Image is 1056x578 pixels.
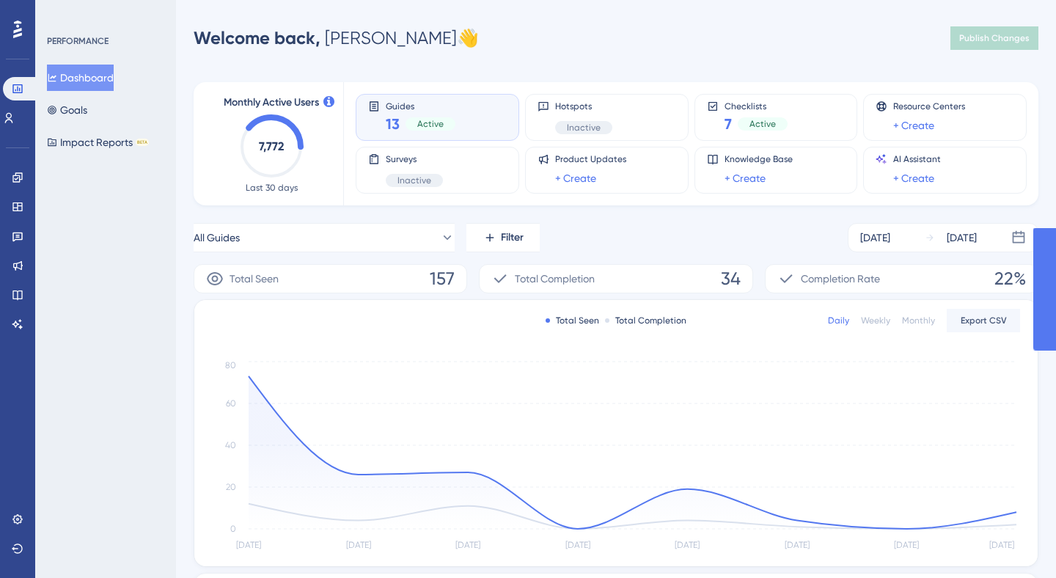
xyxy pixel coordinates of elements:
span: Inactive [567,122,601,133]
span: Active [417,118,444,130]
span: 22% [994,267,1026,290]
button: Dashboard [47,65,114,91]
tspan: [DATE] [894,540,919,550]
tspan: [DATE] [236,540,261,550]
button: All Guides [194,223,455,252]
span: Welcome back, [194,27,320,48]
span: Export CSV [961,315,1007,326]
span: Active [749,118,776,130]
span: 157 [430,267,455,290]
span: Checklists [725,100,788,111]
button: Publish Changes [950,26,1038,50]
span: Completion Rate [801,270,880,288]
span: 7 [725,114,732,134]
button: Impact ReportsBETA [47,129,149,156]
div: Daily [828,315,849,326]
span: 34 [721,267,741,290]
button: Goals [47,97,87,123]
span: 13 [386,114,400,134]
a: + Create [893,117,934,134]
div: Monthly [902,315,935,326]
tspan: [DATE] [989,540,1014,550]
button: Export CSV [947,309,1020,332]
span: Last 30 days [246,182,298,194]
tspan: 60 [226,398,236,409]
div: [DATE] [947,229,977,246]
span: Resource Centers [893,100,965,112]
tspan: 40 [225,440,236,450]
span: All Guides [194,229,240,246]
tspan: 0 [230,524,236,534]
span: Publish Changes [959,32,1030,44]
a: + Create [555,169,596,187]
tspan: [DATE] [346,540,371,550]
span: Hotspots [555,100,612,112]
div: [PERSON_NAME] 👋 [194,26,479,50]
div: Total Completion [605,315,686,326]
a: + Create [725,169,766,187]
div: Weekly [861,315,890,326]
span: Monthly Active Users [224,94,319,111]
tspan: 80 [225,360,236,370]
div: Total Seen [546,315,599,326]
tspan: [DATE] [785,540,810,550]
span: Total Seen [230,270,279,288]
span: AI Assistant [893,153,941,165]
span: Knowledge Base [725,153,793,165]
div: PERFORMANCE [47,35,109,47]
a: + Create [893,169,934,187]
tspan: [DATE] [565,540,590,550]
text: 7,772 [259,139,284,153]
iframe: UserGuiding AI Assistant Launcher [994,520,1038,564]
span: Inactive [397,175,431,186]
span: Filter [501,229,524,246]
tspan: [DATE] [455,540,480,550]
div: [DATE] [860,229,890,246]
span: Surveys [386,153,443,165]
tspan: [DATE] [675,540,700,550]
span: Guides [386,100,455,111]
button: Filter [466,223,540,252]
span: Product Updates [555,153,626,165]
span: Total Completion [515,270,595,288]
div: BETA [136,139,149,146]
tspan: 20 [226,482,236,492]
